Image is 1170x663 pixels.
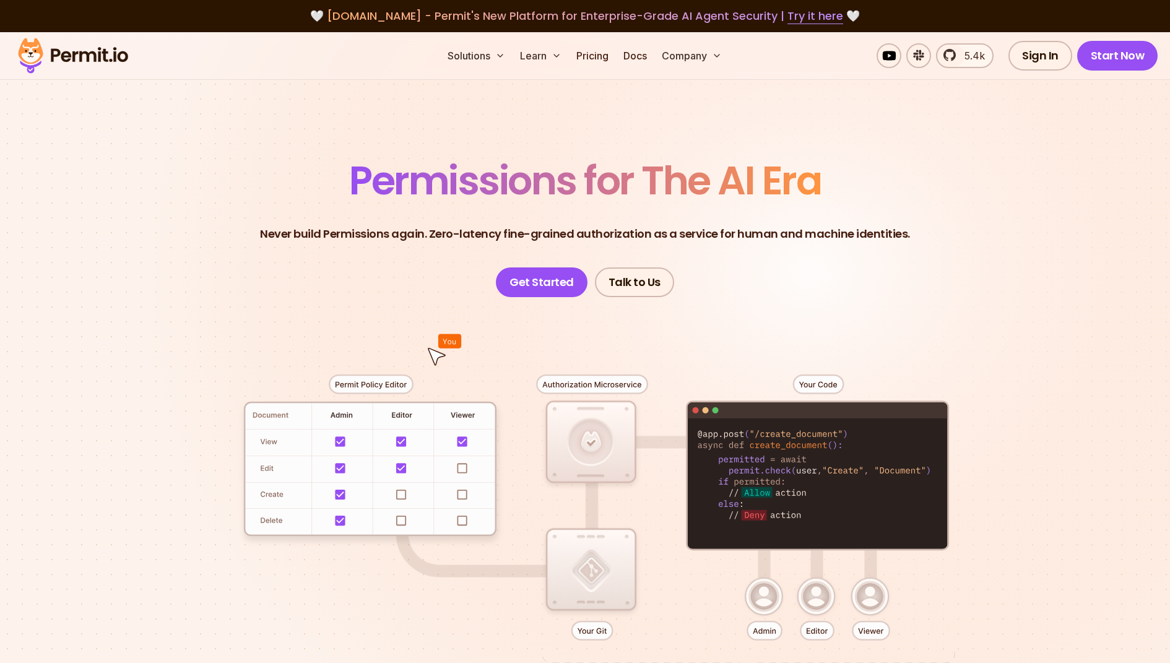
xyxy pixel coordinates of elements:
a: Start Now [1077,41,1158,71]
span: [DOMAIN_NAME] - Permit's New Platform for Enterprise-Grade AI Agent Security | [327,8,843,24]
a: Pricing [571,43,613,68]
a: Sign In [1008,41,1072,71]
a: 5.4k [936,43,994,68]
span: Permissions for The AI Era [349,153,821,208]
button: Company [657,43,727,68]
button: Solutions [443,43,510,68]
span: 5.4k [957,48,985,63]
img: Permit logo [12,35,134,77]
a: Talk to Us [595,267,674,297]
div: 🤍 🤍 [30,7,1140,25]
a: Try it here [787,8,843,24]
a: Get Started [496,267,587,297]
a: Docs [618,43,652,68]
p: Never build Permissions again. Zero-latency fine-grained authorization as a service for human and... [260,225,910,243]
button: Learn [515,43,566,68]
